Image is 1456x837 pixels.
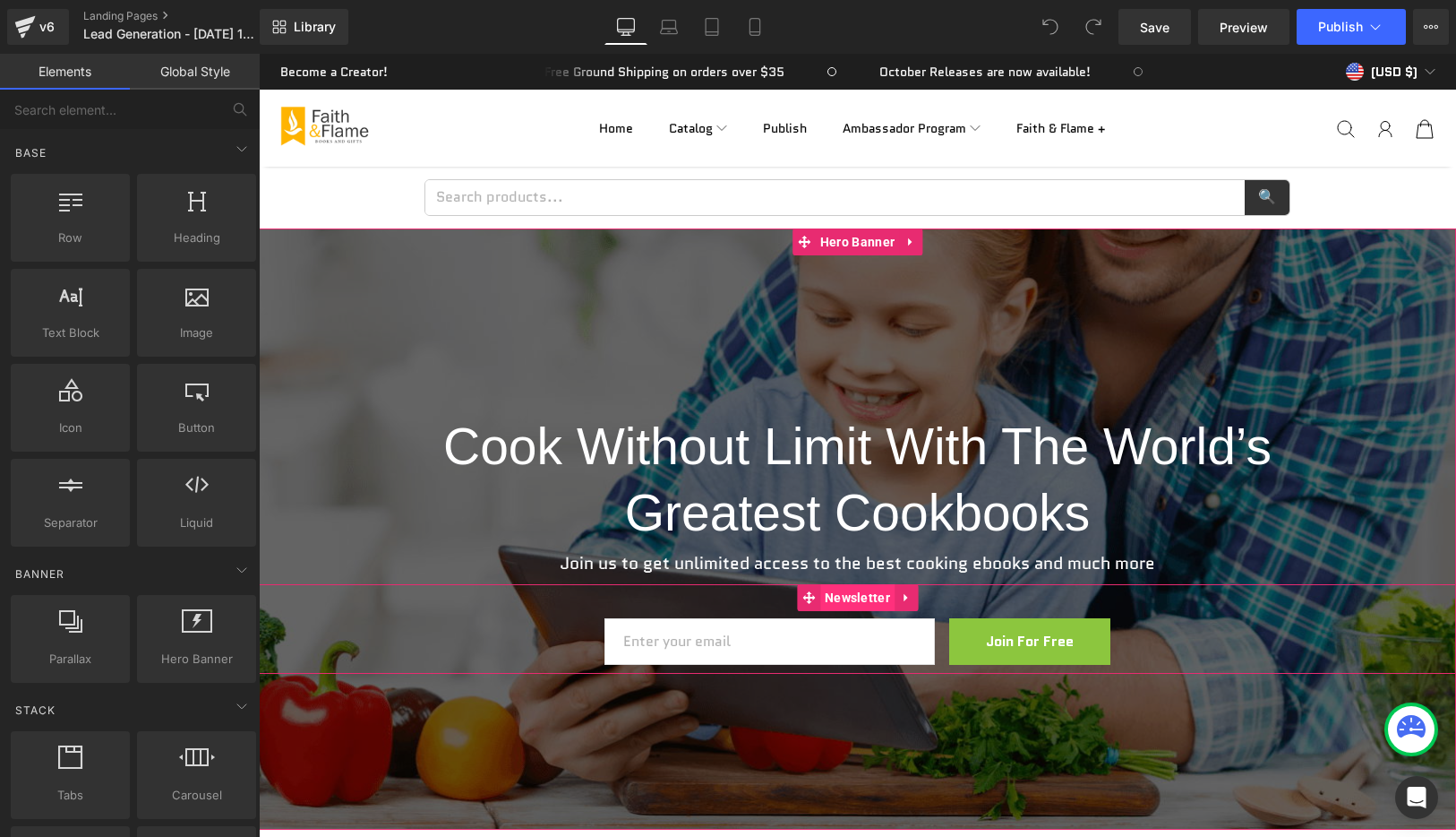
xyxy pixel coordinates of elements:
span: Image [142,324,251,342]
span: Hero Banner [142,650,251,669]
span: Separator [16,513,124,532]
p: Join us to get unlimited access to the best cooking ebooks and much more [165,499,1033,522]
span: Stack [13,702,57,719]
a: Become a Creator! [21,9,129,27]
button: Redo [1075,9,1111,45]
ul: Main Navigation [129,65,1058,84]
summary: Catalog [410,65,468,84]
a: Mobile [733,9,776,45]
img: Faith & Flame - Books and Gifts [21,50,111,95]
button: Undo [1032,9,1068,45]
a: New Library [260,9,348,45]
span: Parallax [16,650,124,669]
a: v6 [7,9,69,45]
span: Preview [1220,18,1268,37]
button: (USD $) [1087,9,1177,28]
span: Hero Banner [557,175,640,202]
a: Global Style [130,54,260,90]
span: Carousel [142,786,251,805]
h1: Cook Without Limit With The World’s Greatest Cookbooks [165,359,1033,492]
a: Landing Pages [83,9,289,23]
a: Faith & Flame + [758,65,846,84]
span: Base [13,144,48,161]
span: Row [16,229,124,247]
span: Publish [1318,20,1363,34]
summary: Ambassador Program [584,65,722,84]
span: (USD $) [1112,9,1159,28]
span: Heading [142,229,251,247]
a: Tablet [690,9,733,45]
span: Save [1140,18,1169,37]
span: Library [294,19,336,35]
span: Banner [13,565,66,582]
input: Enter your email [346,565,676,611]
input: Search products... [167,126,987,160]
span: Lead Generation - [DATE] 10:34:41 [83,27,255,41]
span: Text Block [16,324,124,342]
a: Preview [1198,9,1289,45]
a: Desktop [604,9,647,45]
a: October Releases are now available! [611,9,822,28]
button: Search [1076,65,1098,86]
div: Marquee [286,9,912,28]
a: Expand / Collapse [640,175,664,202]
span: Button [142,418,251,437]
span: Icon [16,418,124,437]
span: Liquid [142,513,251,532]
a: Account [1116,65,1137,86]
a: Laptop [647,9,690,45]
span: Tabs [16,786,124,805]
a: Free Ground Shipping on orders over $35 [276,9,516,28]
button: 0 items cart [1155,65,1177,86]
div: v6 [36,15,58,39]
a: Expand / Collapse [636,531,659,557]
div: Open Intercom Messenger [1395,776,1438,819]
button: Publish [1297,9,1406,45]
span: Newsletter [561,531,636,557]
button: 🔍 [986,126,1031,160]
button: More [1413,9,1449,45]
a: Home [340,65,374,84]
a: Publish [504,65,548,84]
button: Join For Free [690,565,852,611]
